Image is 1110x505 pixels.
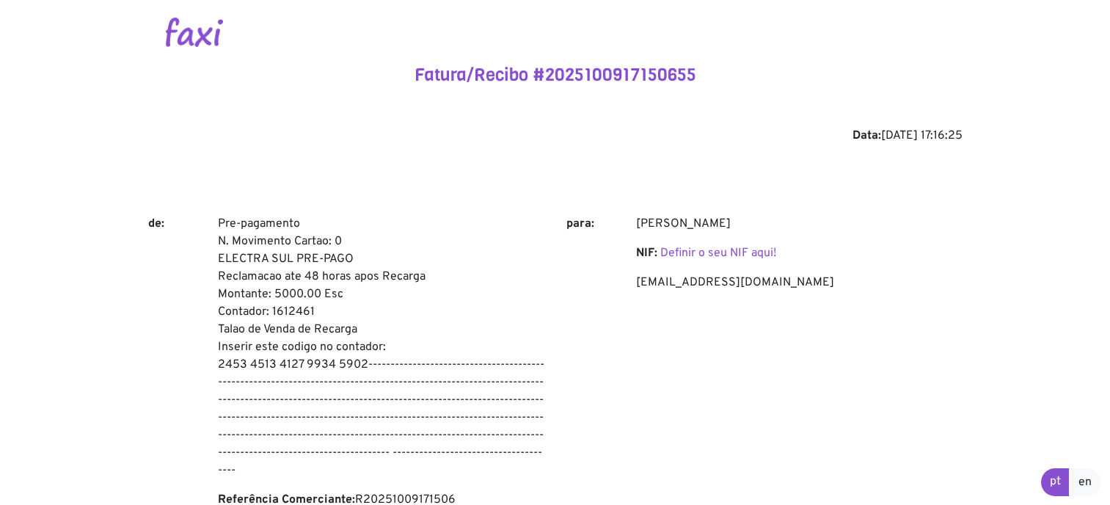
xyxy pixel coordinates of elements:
[148,127,963,145] div: [DATE] 17:16:25
[852,128,881,143] b: Data:
[218,215,544,479] p: Pre-pagamento N. Movimento Cartao: 0 ELECTRA SUL PRE-PAGO Reclamacao ate 48 horas apos Recarga Mo...
[660,246,776,261] a: Definir o seu NIF aqui!
[1069,468,1101,496] a: en
[636,246,657,261] b: NIF:
[566,217,594,231] b: para:
[1041,468,1070,496] a: pt
[148,65,963,86] h4: Fatura/Recibo #2025100917150655
[148,217,164,231] b: de:
[636,215,963,233] p: [PERSON_NAME]
[636,274,963,291] p: [EMAIL_ADDRESS][DOMAIN_NAME]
